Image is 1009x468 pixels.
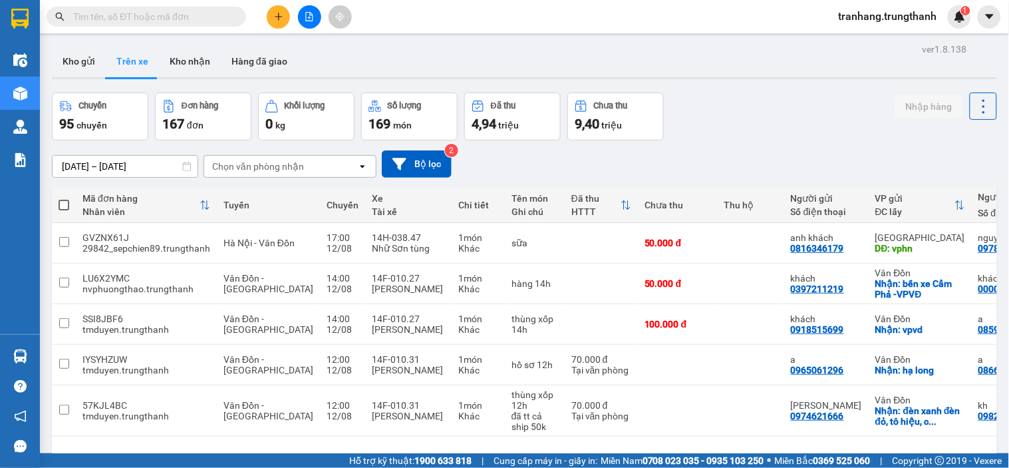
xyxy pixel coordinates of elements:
input: Tìm tên, số ĐT hoặc mã đơn [73,9,230,24]
div: Vân Đồn [875,314,965,324]
div: đã tt cả ship 50k [511,411,558,432]
div: [GEOGRAPHIC_DATA] [875,232,965,243]
div: Thu hộ [724,200,778,210]
div: 0397211219 [791,284,844,294]
div: Chuyến [78,101,106,111]
div: Khối lượng [285,101,325,111]
div: Chọn văn phòng nhận [212,160,304,173]
button: Kho gửi [52,45,106,77]
div: GVZNX61J [82,232,210,243]
div: 12/08 [327,243,359,254]
div: 1 món [458,273,498,284]
div: [PERSON_NAME] [372,411,445,421]
th: Toggle SortBy [76,188,217,223]
img: warehouse-icon [13,87,27,101]
img: warehouse-icon [13,350,27,363]
span: 169 [368,116,390,132]
div: 0965061296 [791,365,844,375]
span: 4,94 [472,116,496,132]
div: Đã thu [491,101,515,111]
div: 12/08 [327,324,359,335]
img: solution-icon [13,153,27,167]
div: HTTT [571,206,621,217]
span: Vân Đồn - [GEOGRAPHIC_DATA] [223,354,313,375]
div: 17:00 [327,232,359,243]
div: Mã đơn hàng [82,193,200,204]
button: Bộ lọc [382,150,452,178]
span: message [14,440,27,453]
div: kh [791,451,862,462]
div: Tuyến [223,200,313,210]
div: tmduyen.trungthanh [82,411,210,421]
span: Vân Đồn - [GEOGRAPHIC_DATA] [223,314,313,335]
span: ... [929,416,937,427]
button: caret-down [978,5,1001,29]
div: Chưa thu [645,200,711,210]
strong: 0708 023 035 - 0935 103 250 [643,455,764,466]
div: hồ sơ 12h [511,359,558,370]
span: aim [335,12,345,21]
span: search [55,12,65,21]
div: c giang [791,400,862,411]
span: Vân Đồn - [GEOGRAPHIC_DATA] [223,273,313,294]
span: Hà Nội - Vân Đồn [223,238,295,248]
div: 50.000 đ [645,238,711,248]
button: Hàng đã giao [221,45,298,77]
button: plus [267,5,290,29]
div: Nhân viên [82,206,200,217]
div: Vân Đồn [875,268,965,278]
div: khách [791,273,862,284]
span: triệu [498,120,519,130]
div: hàng 14h [511,278,558,289]
div: 12:00 [327,400,359,411]
input: Select a date range. [53,156,198,177]
div: Tài xế [372,206,445,217]
span: file-add [305,12,314,21]
div: [PERSON_NAME] [372,284,445,294]
img: warehouse-icon [13,120,27,134]
div: Tại văn phòng [571,411,631,421]
div: Tên món [511,193,558,204]
span: 0 [265,116,273,132]
img: logo-vxr [11,9,29,29]
div: 70.000 đ [571,354,631,365]
span: | [482,453,484,468]
div: [PERSON_NAME] [372,324,445,335]
span: Miền Bắc [775,453,871,468]
div: 14F-010.27 [372,314,445,324]
div: LU6X2YMC [82,273,210,284]
div: 100.000 đ [645,319,711,330]
span: tranhang.trungthanh [828,8,948,25]
span: plus [274,12,283,21]
div: 14:00 [327,273,359,284]
div: Người gửi [791,193,862,204]
span: Vân Đồn - [GEOGRAPHIC_DATA] [223,400,313,421]
span: 95 [59,116,74,132]
div: 12:00 [327,354,359,365]
button: aim [329,5,352,29]
div: SSI8JBF6 [82,314,210,324]
span: ⚪️ [768,458,772,463]
div: 50.000 đ [645,278,711,289]
div: Chưa thu [594,101,628,111]
span: kg [275,120,285,130]
div: 14F-010.31 [372,354,445,365]
th: Toggle SortBy [869,188,972,223]
div: 1 món [458,400,498,411]
div: 12/08 [327,365,359,375]
div: Chi tiết [458,200,498,210]
div: ĐC lấy [875,206,954,217]
span: Cung cấp máy in - giấy in: [494,453,597,468]
img: warehouse-icon [13,53,27,67]
div: sữa [511,238,558,248]
img: icon-new-feature [954,11,966,23]
div: 70.000 đ [571,400,631,411]
div: VP gửi [875,193,954,204]
div: IYSYHZUW [82,354,210,365]
span: 167 [162,116,184,132]
div: Chuyến [327,200,359,210]
span: caret-down [984,11,996,23]
div: 14H-038.47 [372,232,445,243]
div: thùng xốp 12h [511,389,558,411]
span: Hỗ trợ kỹ thuật: [349,453,472,468]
